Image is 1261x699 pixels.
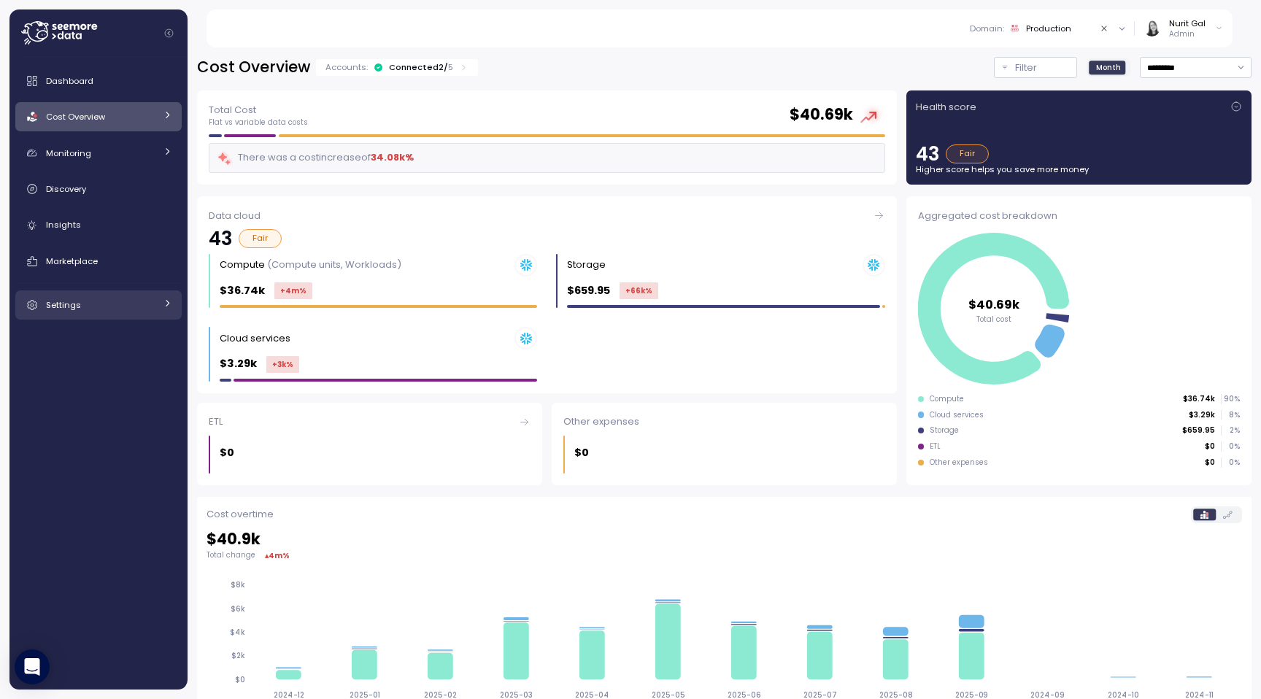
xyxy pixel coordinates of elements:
div: Accounts:Connected2/5 [316,59,478,76]
div: Aggregated cost breakdown [918,209,1240,223]
p: $659.95 [1182,425,1215,436]
a: Settings [15,290,182,320]
div: Nurit Gal [1169,18,1206,29]
div: Data cloud [209,209,885,223]
p: (Compute units, Workloads) [267,258,401,271]
p: Domain : [970,23,1004,34]
p: 43 [209,229,233,248]
div: 34.08k % [371,150,414,165]
div: +4m % [274,282,312,299]
div: Connected 2 / [389,61,453,73]
p: 90 % [1222,394,1239,404]
div: Open Intercom Messenger [15,649,50,684]
tspan: $2k [231,651,245,660]
div: There was a cost increase of [217,150,414,166]
p: 0 % [1222,441,1239,452]
p: Admin [1169,29,1206,39]
p: Filter [1015,61,1037,75]
span: Insights [46,219,81,231]
p: 0 % [1222,457,1239,468]
div: ETL [209,414,531,429]
div: +66k % [620,282,658,299]
a: Dashboard [15,66,182,96]
p: 5 [448,61,453,73]
div: Fair [239,229,282,248]
p: $36.74k [1183,394,1215,404]
p: $0 [1205,457,1215,468]
p: Cost overtime [207,507,274,522]
div: 4m % [269,550,290,561]
p: $0 [220,444,234,461]
p: $0 [574,444,589,461]
button: Filter [994,57,1077,78]
div: Other expenses [563,414,885,429]
a: ETL$0 [197,403,542,485]
h2: $ 40.69k [790,104,853,125]
span: Month [1096,62,1121,73]
p: $36.74k [220,282,265,299]
span: Marketplace [46,255,98,267]
p: 43 [916,144,940,163]
div: Cloud services [220,331,290,346]
div: Compute [220,258,401,272]
span: Discovery [46,183,86,195]
a: Monitoring [15,139,182,168]
span: Dashboard [46,75,93,87]
a: Marketplace [15,247,182,276]
div: +3k % [266,356,299,373]
div: Cloud services [930,410,984,420]
p: $3.29k [1189,410,1215,420]
div: ETL [930,441,941,452]
tspan: Total cost [976,314,1011,323]
tspan: $6k [231,604,245,614]
div: Compute [930,394,964,404]
p: $659.95 [567,282,610,299]
h2: Cost Overview [197,57,310,78]
tspan: $4k [230,627,245,637]
p: 8 % [1222,410,1239,420]
div: Other expenses [930,457,988,468]
span: Settings [46,299,81,311]
h2: $ 40.9k [207,529,1242,550]
a: Cost Overview [15,102,182,131]
tspan: $40.69k [968,296,1020,312]
p: 2 % [1222,425,1239,436]
span: Monitoring [46,147,91,159]
div: Production [1026,23,1071,34]
p: $3.29k [220,355,257,372]
tspan: $0 [235,675,245,684]
p: Flat vs variable data costs [209,117,308,128]
p: Health score [916,100,976,115]
button: Collapse navigation [160,28,178,39]
div: Storage [930,425,959,436]
a: Data cloud43FairCompute (Compute units, Workloads)$36.74k+4m%Storage $659.95+66k%Cloud services $... [197,196,897,393]
div: Fair [946,144,989,163]
p: Accounts: [325,61,368,73]
p: Total Cost [209,103,308,117]
p: Total change [207,550,255,560]
div: ▴ [265,550,290,561]
div: Storage [567,258,606,272]
p: $0 [1205,441,1215,452]
button: Clear value [1098,22,1111,35]
tspan: $8k [231,580,245,590]
img: ACg8ocIVugc3DtI--ID6pffOeA5XcvoqExjdOmyrlhjOptQpqjom7zQ=s96-c [1144,20,1160,36]
p: Higher score helps you save more money [916,163,1242,175]
a: Insights [15,211,182,240]
span: Cost Overview [46,111,105,123]
a: Discovery [15,174,182,204]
